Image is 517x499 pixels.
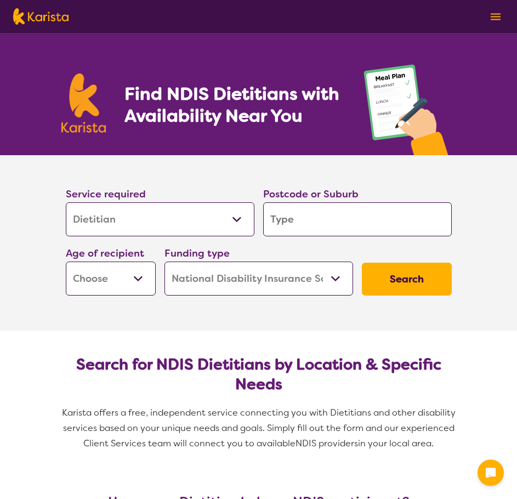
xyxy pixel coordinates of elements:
[263,188,359,201] label: Postcode or Suburb
[360,59,456,155] img: dietitian
[491,13,501,20] img: menu
[263,202,452,236] input: Type
[362,263,452,296] button: Search
[164,247,230,260] label: Funding type
[358,438,434,449] span: in your local area.
[66,188,146,201] label: Service required
[66,247,144,260] label: Age of recipient
[75,355,443,394] h2: Search for NDIS Dietitians by Location & Specific Needs
[124,83,341,127] h1: Find NDIS Dietitians with Availability Near You
[296,438,316,449] span: NDIS
[62,407,458,449] span: Karista offers a free, independent service connecting you with Dietitians and other disability se...
[61,73,106,133] img: Karista logo
[319,438,358,449] span: providers
[13,8,69,25] img: Karista logo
